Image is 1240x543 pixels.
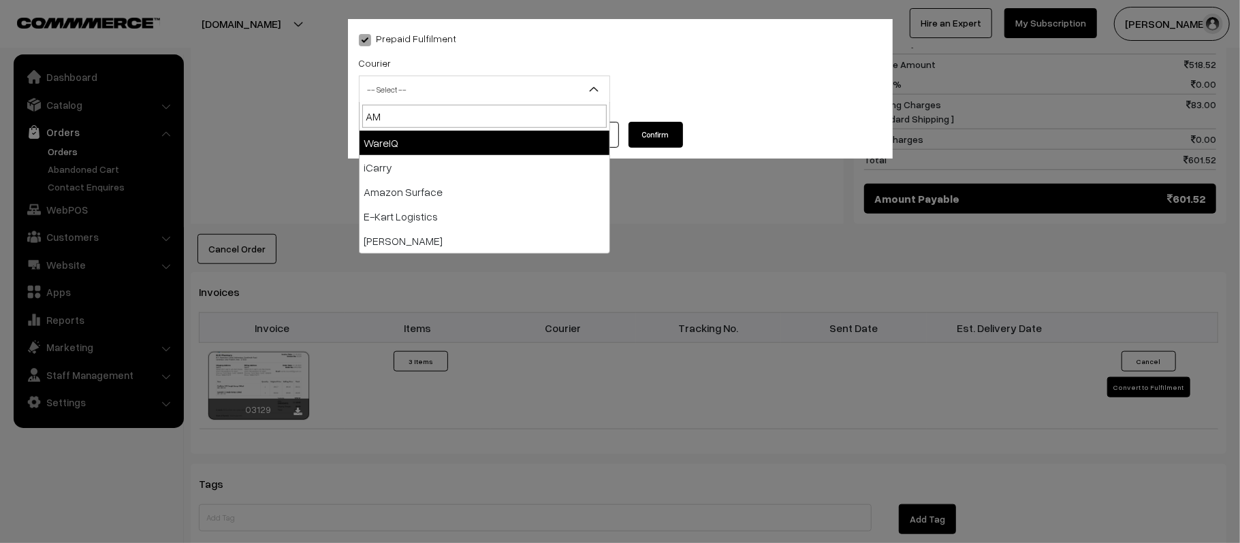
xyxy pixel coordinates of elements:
[360,131,609,155] li: WareIQ
[360,78,609,101] span: -- Select --
[359,31,457,46] label: Prepaid Fulfilment
[359,56,392,70] label: Courier
[360,229,609,253] li: [PERSON_NAME]
[360,204,609,229] li: E-Kart Logistics
[360,180,609,204] li: Amazon Surface
[360,155,609,180] li: iCarry
[359,76,610,103] span: -- Select --
[629,122,683,148] button: Confirm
